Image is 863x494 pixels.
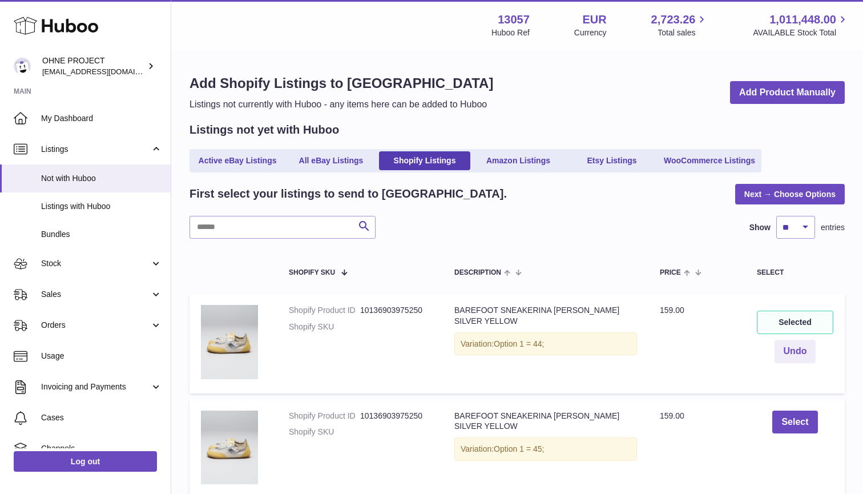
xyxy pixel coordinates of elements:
span: [EMAIL_ADDRESS][DOMAIN_NAME] [42,67,168,76]
a: Etsy Listings [566,151,658,170]
dd: 10136903975250 [360,305,432,316]
span: Total sales [658,27,708,38]
a: Active eBay Listings [192,151,283,170]
div: Select [757,269,833,276]
div: Huboo Ref [491,27,530,38]
span: Channels [41,443,162,454]
h2: First select your listings to send to [GEOGRAPHIC_DATA]. [189,186,507,202]
div: BAREFOOT SNEAKERINA [PERSON_NAME] SILVER YELLOW [454,305,637,327]
span: AVAILABLE Stock Total [753,27,849,38]
a: All eBay Listings [285,151,377,170]
span: Stock [41,258,150,269]
img: LIBERTAS_SMALL_1fc4f940-5a87-446c-95f5-7044ca72b254.jpg [201,411,258,485]
span: 159.00 [660,411,684,420]
div: OHNE PROJECT [42,55,145,77]
a: WooCommerce Listings [660,151,759,170]
button: Select [772,411,817,434]
span: My Dashboard [41,113,162,124]
a: Amazon Listings [473,151,564,170]
div: Variation: [454,437,637,461]
span: entries [821,222,845,233]
span: Usage [41,351,162,362]
strong: EUR [582,12,606,27]
span: Option 1 = 45; [494,444,544,453]
h2: Listings not yet with Huboo [189,122,339,138]
span: Option 1 = 44; [494,339,544,348]
a: Add Product Manually [730,81,845,105]
div: BAREFOOT SNEAKERINA [PERSON_NAME] SILVER YELLOW [454,411,637,432]
dt: Shopify SKU [289,427,360,437]
span: Orders [41,320,150,331]
div: Variation: [454,332,637,356]
span: Invoicing and Payments [41,381,150,392]
span: Cases [41,412,162,423]
a: Log out [14,451,157,472]
div: Selected [757,311,833,334]
strong: 13057 [498,12,530,27]
span: Listings [41,144,150,155]
button: Undo [775,340,816,363]
dt: Shopify Product ID [289,305,360,316]
img: support@ohneproject.com [14,58,31,75]
span: Bundles [41,229,162,240]
span: Listings with Huboo [41,201,162,212]
dt: Shopify SKU [289,322,360,332]
label: Show [749,222,771,233]
span: 2,723.26 [651,12,696,27]
span: Shopify SKU [289,269,335,276]
img: LIBERTAS_SMALL_1fc4f940-5a87-446c-95f5-7044ca72b254.jpg [201,305,258,379]
h1: Add Shopify Listings to [GEOGRAPHIC_DATA] [189,74,493,93]
div: Currency [574,27,607,38]
a: 1,011,448.00 AVAILABLE Stock Total [753,12,849,38]
span: Sales [41,289,150,300]
span: 159.00 [660,306,684,315]
dd: 10136903975250 [360,411,432,421]
a: 2,723.26 Total sales [651,12,709,38]
span: Not with Huboo [41,173,162,184]
span: 1,011,448.00 [769,12,836,27]
dt: Shopify Product ID [289,411,360,421]
p: Listings not currently with Huboo - any items here can be added to Huboo [189,98,493,111]
a: Next → Choose Options [735,184,845,204]
a: Shopify Listings [379,151,470,170]
span: Description [454,269,501,276]
span: Price [660,269,681,276]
